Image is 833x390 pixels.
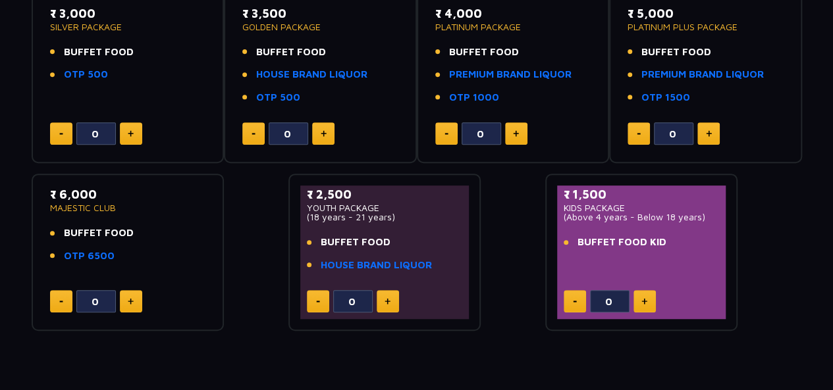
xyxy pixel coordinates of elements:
[242,5,398,22] p: ₹ 3,500
[641,45,711,60] span: BUFFET FOOD
[64,45,134,60] span: BUFFET FOOD
[50,185,206,203] p: ₹ 6,000
[50,203,206,212] p: MAJESTIC CLUB
[307,185,463,203] p: ₹ 2,500
[307,212,463,222] p: (18 years - 21 years)
[628,5,784,22] p: ₹ 5,000
[321,258,432,273] a: HOUSE BRAND LIQUOR
[444,133,448,135] img: minus
[59,133,63,135] img: minus
[435,5,591,22] p: ₹ 4,000
[637,133,641,135] img: minus
[564,212,720,222] p: (Above 4 years - Below 18 years)
[706,130,712,137] img: plus
[256,45,326,60] span: BUFFET FOOD
[252,133,255,135] img: minus
[64,249,115,264] a: OTP 6500
[578,235,666,250] span: BUFFET FOOD KID
[449,67,572,82] a: PREMIUM BRAND LIQUOR
[564,203,720,212] p: KIDS PACKAGE
[256,90,300,105] a: OTP 500
[59,301,63,303] img: minus
[628,22,784,32] p: PLATINUM PLUS PACKAGE
[50,22,206,32] p: SILVER PACKAGE
[573,301,577,303] img: minus
[449,90,499,105] a: OTP 1000
[256,67,367,82] a: HOUSE BRAND LIQUOR
[316,301,320,303] img: minus
[64,226,134,241] span: BUFFET FOOD
[50,5,206,22] p: ₹ 3,000
[321,130,327,137] img: plus
[564,185,720,203] p: ₹ 1,500
[321,235,390,250] span: BUFFET FOOD
[513,130,519,137] img: plus
[435,22,591,32] p: PLATINUM PACKAGE
[64,67,108,82] a: OTP 500
[128,298,134,305] img: plus
[307,203,463,212] p: YOUTH PACKAGE
[385,298,390,305] img: plus
[242,22,398,32] p: GOLDEN PACKAGE
[449,45,519,60] span: BUFFET FOOD
[641,67,764,82] a: PREMIUM BRAND LIQUOR
[128,130,134,137] img: plus
[641,90,690,105] a: OTP 1500
[641,298,647,305] img: plus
